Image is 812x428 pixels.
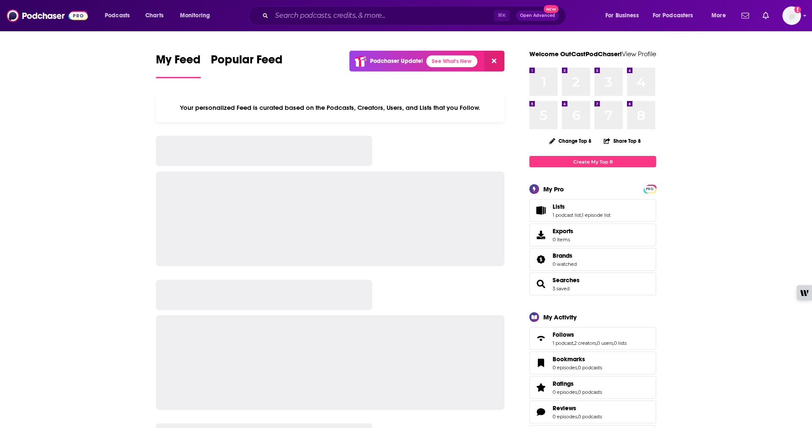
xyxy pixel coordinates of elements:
[553,227,573,235] span: Exports
[529,401,656,423] span: Reviews
[553,365,577,371] a: 0 episodes
[553,252,572,259] span: Brands
[543,185,564,193] div: My Pro
[553,276,580,284] a: Searches
[529,50,622,58] a: Welcome OutCastPodChaser!
[532,382,549,393] a: Ratings
[529,156,656,167] a: Create My Top 8
[653,10,693,22] span: For Podcasters
[532,229,549,241] span: Exports
[256,6,574,25] div: Search podcasts, credits, & more...
[582,212,610,218] a: 1 episode list
[99,9,141,22] button: open menu
[603,133,641,149] button: Share Top 8
[597,340,613,346] a: 0 users
[529,224,656,246] a: Exports
[553,203,610,210] a: Lists
[145,10,163,22] span: Charts
[532,357,549,369] a: Bookmarks
[553,380,602,387] a: Ratings
[578,365,602,371] a: 0 podcasts
[782,6,801,25] button: Show profile menu
[553,389,577,395] a: 0 episodes
[370,57,423,65] p: Podchaser Update!
[156,52,201,72] span: My Feed
[553,252,577,259] a: Brands
[529,248,656,271] span: Brands
[605,10,639,22] span: For Business
[553,212,581,218] a: 1 podcast list
[553,237,573,243] span: 0 items
[553,261,577,267] a: 0 watched
[211,52,283,78] a: Popular Feed
[613,340,614,346] span: ,
[140,9,169,22] a: Charts
[532,406,549,418] a: Reviews
[553,404,576,412] span: Reviews
[543,313,577,321] div: My Activity
[596,340,597,346] span: ,
[794,6,801,13] svg: Add a profile image
[494,10,510,21] span: ⌘ K
[577,365,578,371] span: ,
[7,8,88,24] img: Podchaser - Follow, Share and Rate Podcasts
[553,380,574,387] span: Ratings
[272,9,494,22] input: Search podcasts, credits, & more...
[180,10,210,22] span: Monitoring
[529,376,656,399] span: Ratings
[782,6,801,25] img: User Profile
[645,186,655,192] span: PRO
[574,340,596,346] a: 2 creators
[532,333,549,344] a: Follows
[532,278,549,290] a: Searches
[759,8,772,23] a: Show notifications dropdown
[553,355,585,363] span: Bookmarks
[782,6,801,25] span: Logged in as OutCastPodChaser
[553,203,565,210] span: Lists
[581,212,582,218] span: ,
[529,327,656,350] span: Follows
[174,9,221,22] button: open menu
[706,9,736,22] button: open menu
[156,93,504,122] div: Your personalized Feed is curated based on the Podcasts, Creators, Users, and Lists that you Follow.
[553,286,569,292] a: 3 saved
[544,5,559,13] span: New
[529,352,656,374] span: Bookmarks
[105,10,130,22] span: Podcasts
[645,185,655,192] a: PRO
[544,136,597,146] button: Change Top 8
[738,8,752,23] a: Show notifications dropdown
[647,9,706,22] button: open menu
[553,414,577,420] a: 0 episodes
[516,11,559,21] button: Open AdvancedNew
[553,404,602,412] a: Reviews
[711,10,726,22] span: More
[577,389,578,395] span: ,
[156,52,201,78] a: My Feed
[577,414,578,420] span: ,
[426,55,477,67] a: See What's New
[578,389,602,395] a: 0 podcasts
[532,204,549,216] a: Lists
[573,340,574,346] span: ,
[529,273,656,295] span: Searches
[599,9,649,22] button: open menu
[529,199,656,222] span: Lists
[553,355,602,363] a: Bookmarks
[553,340,573,346] a: 1 podcast
[614,340,627,346] a: 0 lists
[553,331,574,338] span: Follows
[578,414,602,420] a: 0 podcasts
[211,52,283,72] span: Popular Feed
[622,50,656,58] a: View Profile
[532,254,549,265] a: Brands
[520,14,555,18] span: Open Advanced
[553,331,627,338] a: Follows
